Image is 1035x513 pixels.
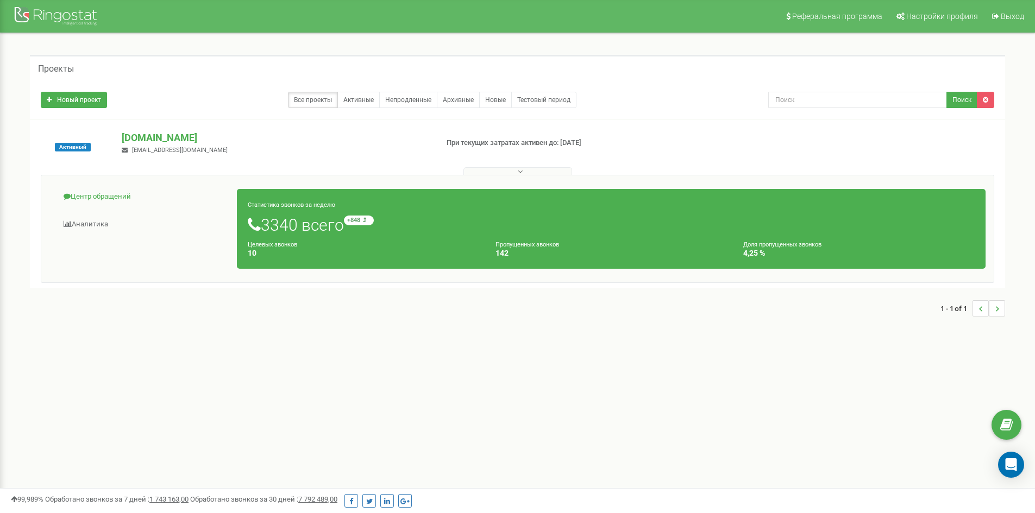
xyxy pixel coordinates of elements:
[11,495,43,503] span: 99,989%
[41,92,107,108] a: Новый проект
[495,249,727,257] h4: 142
[940,300,973,316] span: 1 - 1 of 1
[49,183,237,210] a: Центр обращений
[248,249,479,257] h4: 10
[379,92,437,108] a: Непродленные
[298,495,337,503] u: 7 792 489,00
[38,64,74,74] h5: Проекты
[49,211,237,238] a: Аналитика
[998,452,1024,478] div: Open Intercom Messenger
[248,216,975,234] h1: 3340 всего
[768,92,947,108] input: Поиск
[940,289,1005,327] nav: ...
[248,241,297,248] small: Целевых звонков
[743,249,975,257] h4: 4,25 %
[337,92,380,108] a: Активные
[288,92,338,108] a: Все проекты
[792,12,882,21] span: Реферальная программа
[344,216,374,225] small: +848
[946,92,977,108] button: Поиск
[248,201,335,208] small: Статистика звонков за неделю
[437,92,480,108] a: Архивные
[743,241,821,248] small: Доля пропущенных звонков
[132,147,228,154] span: [EMAIL_ADDRESS][DOMAIN_NAME]
[149,495,189,503] u: 1 743 163,00
[45,495,189,503] span: Обработано звонков за 7 дней :
[479,92,512,108] a: Новые
[495,241,559,248] small: Пропущенных звонков
[55,143,91,151] span: Активный
[122,131,429,145] p: [DOMAIN_NAME]
[447,138,673,148] p: При текущих затратах активен до: [DATE]
[1001,12,1024,21] span: Выход
[906,12,978,21] span: Настройки профиля
[190,495,337,503] span: Обработано звонков за 30 дней :
[511,92,576,108] a: Тестовый период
